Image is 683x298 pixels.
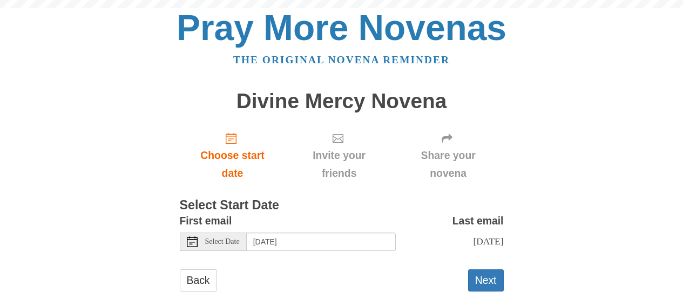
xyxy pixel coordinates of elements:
[285,123,393,188] div: Click "Next" to confirm your start date first.
[404,147,493,182] span: Share your novena
[473,236,503,247] span: [DATE]
[468,269,504,292] button: Next
[180,212,232,230] label: First email
[180,269,217,292] a: Back
[191,147,275,182] span: Choose start date
[180,90,504,113] h1: Divine Mercy Novena
[393,123,504,188] div: Click "Next" to confirm your start date first.
[233,54,450,65] a: The original novena reminder
[180,123,286,188] a: Choose start date
[205,238,240,246] span: Select Date
[180,198,504,213] h3: Select Start Date
[177,8,506,48] a: Pray More Novenas
[296,147,382,182] span: Invite your friends
[452,212,504,230] label: Last email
